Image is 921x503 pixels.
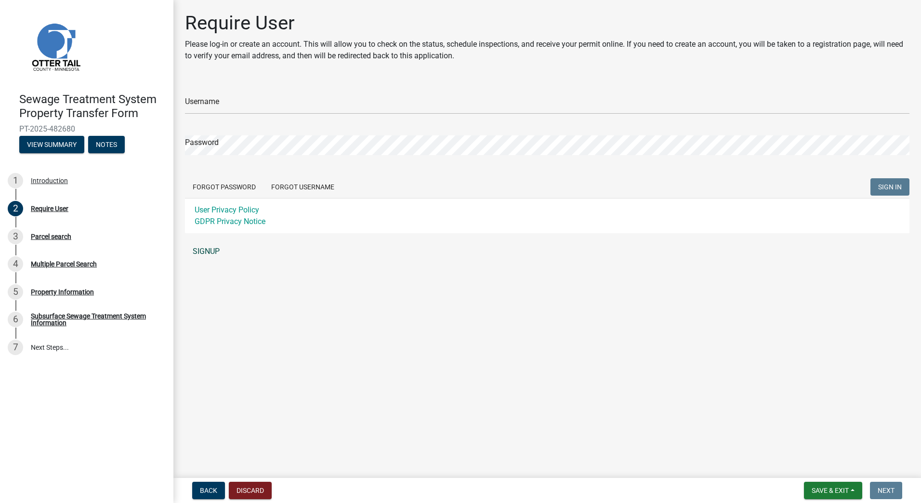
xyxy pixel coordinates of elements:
div: Introduction [31,177,68,184]
div: Subsurface Sewage Treatment System Information [31,313,158,326]
button: Back [192,482,225,499]
button: Discard [229,482,272,499]
span: Back [200,487,217,494]
button: Forgot Username [263,178,342,196]
button: View Summary [19,136,84,153]
h1: Require User [185,12,909,35]
span: Next [878,487,895,494]
div: 4 [8,256,23,272]
div: Require User [31,205,68,212]
a: SIGNUP [185,242,909,261]
div: 7 [8,340,23,355]
a: GDPR Privacy Notice [195,217,265,226]
a: User Privacy Policy [195,205,259,214]
div: 6 [8,312,23,327]
img: Otter Tail County, Minnesota [19,10,92,82]
div: Parcel search [31,233,71,240]
button: SIGN IN [870,178,909,196]
button: Save & Exit [804,482,862,499]
div: 2 [8,201,23,216]
span: Save & Exit [812,487,849,494]
button: Forgot Password [185,178,263,196]
p: Please log-in or create an account. This will allow you to check on the status, schedule inspecti... [185,39,909,62]
div: Multiple Parcel Search [31,261,97,267]
div: 5 [8,284,23,300]
wm-modal-confirm: Summary [19,141,84,149]
span: SIGN IN [878,183,902,191]
div: 3 [8,229,23,244]
span: PT-2025-482680 [19,124,154,133]
div: Property Information [31,289,94,295]
button: Next [870,482,902,499]
button: Notes [88,136,125,153]
wm-modal-confirm: Notes [88,141,125,149]
h4: Sewage Treatment System Property Transfer Form [19,93,166,120]
div: 1 [8,173,23,188]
